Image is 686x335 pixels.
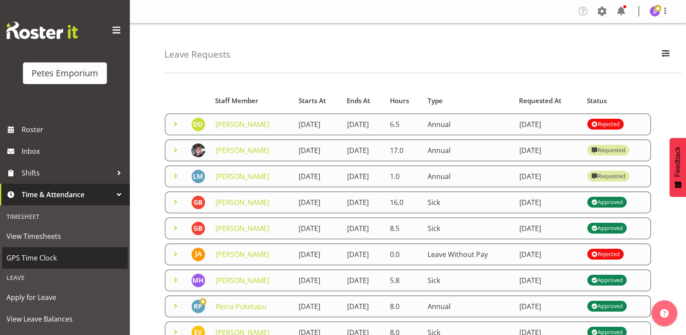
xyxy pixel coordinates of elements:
[422,270,514,291] td: Sick
[385,296,422,317] td: 8.0
[385,166,422,187] td: 1.0
[342,218,385,239] td: [DATE]
[342,114,385,135] td: [DATE]
[216,276,269,285] a: [PERSON_NAME]
[385,192,422,213] td: 16.0
[342,166,385,187] td: [DATE]
[2,247,128,269] a: GPS Time Clock
[591,145,625,156] div: Requested
[6,312,123,325] span: View Leave Balances
[514,166,582,187] td: [DATE]
[293,296,341,317] td: [DATE]
[191,273,205,287] img: mackenzie-halford4471.jpg
[216,146,269,155] a: [PERSON_NAME]
[216,250,269,259] a: [PERSON_NAME]
[2,308,128,330] a: View Leave Balances
[216,120,269,129] a: [PERSON_NAME]
[32,67,98,80] div: Petes Emporium
[514,114,582,135] td: [DATE]
[514,244,582,265] td: [DATE]
[591,197,622,208] div: Approved
[191,195,205,209] img: gillian-byford11184.jpg
[591,119,619,130] div: Rejected
[385,114,422,135] td: 6.5
[674,146,682,177] span: Feedback
[514,270,582,291] td: [DATE]
[2,208,128,225] div: Timesheet
[191,247,205,261] img: jeseryl-armstrong10788.jpg
[390,96,409,106] span: Hours
[514,140,582,161] td: [DATE]
[191,143,205,157] img: michelle-whaleb4506e5af45ffd00a26cc2b6420a9100.png
[591,249,619,260] div: Rejected
[591,301,622,312] div: Approved
[670,138,686,197] button: Feedback - Show survey
[591,275,622,286] div: Approved
[342,140,385,161] td: [DATE]
[216,198,269,207] a: [PERSON_NAME]
[650,6,660,16] img: janelle-jonkers702.jpg
[2,286,128,308] a: Apply for Leave
[164,49,230,59] h4: Leave Requests
[299,96,326,106] span: Starts At
[385,218,422,239] td: 8.5
[514,218,582,239] td: [DATE]
[293,140,341,161] td: [DATE]
[6,251,123,264] span: GPS Time Clock
[385,270,422,291] td: 5.8
[216,302,267,311] a: Reina Puketapu
[293,218,341,239] td: [DATE]
[191,117,205,131] img: danielle-donselaar8920.jpg
[385,244,422,265] td: 0.0
[6,230,123,243] span: View Timesheets
[342,270,385,291] td: [DATE]
[422,296,514,317] td: Annual
[591,223,622,234] div: Approved
[2,225,128,247] a: View Timesheets
[514,296,582,317] td: [DATE]
[342,244,385,265] td: [DATE]
[660,309,669,318] img: help-xxl-2.png
[342,296,385,317] td: [DATE]
[215,96,258,106] span: Staff Member
[191,169,205,183] img: lianne-morete5410.jpg
[22,188,113,201] span: Time & Attendance
[422,244,514,265] td: Leave Without Pay
[347,96,370,106] span: Ends At
[428,96,443,106] span: Type
[519,96,561,106] span: Requested At
[422,192,514,213] td: Sick
[422,114,514,135] td: Annual
[385,140,422,161] td: 17.0
[191,221,205,235] img: gillian-byford11184.jpg
[293,114,341,135] td: [DATE]
[422,140,514,161] td: Annual
[216,224,269,233] a: [PERSON_NAME]
[22,166,113,179] span: Shifts
[514,192,582,213] td: [DATE]
[191,299,205,313] img: reina-puketapu721.jpg
[587,96,607,106] span: Status
[293,192,341,213] td: [DATE]
[22,145,126,158] span: Inbox
[293,244,341,265] td: [DATE]
[6,22,78,39] img: Rosterit website logo
[657,45,675,64] button: Filter Employees
[293,166,341,187] td: [DATE]
[2,269,128,286] div: Leave
[591,171,625,182] div: Requested
[342,192,385,213] td: [DATE]
[422,166,514,187] td: Annual
[216,172,269,181] a: [PERSON_NAME]
[6,291,123,304] span: Apply for Leave
[22,123,126,136] span: Roster
[293,270,341,291] td: [DATE]
[422,218,514,239] td: Sick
